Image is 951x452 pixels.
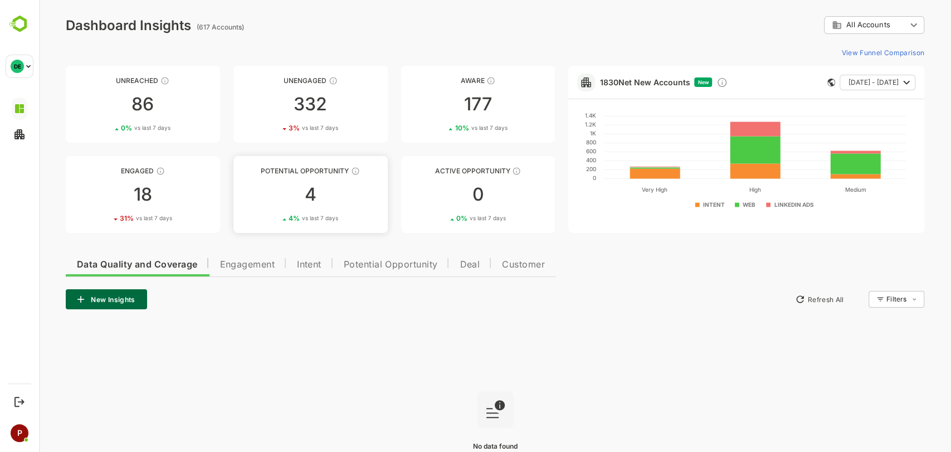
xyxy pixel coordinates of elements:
span: vs last 7 days [263,214,299,222]
span: Customer [463,260,506,269]
div: 3 % [250,124,299,132]
span: vs last 7 days [97,214,133,222]
div: 0 [362,186,516,203]
div: Potential Opportunity [194,167,349,175]
div: Dashboard Insights [27,17,152,33]
div: These accounts have not been engaged with for a defined time period [121,76,130,85]
text: 1K [551,130,557,137]
text: 600 [547,148,557,154]
div: All Accounts [785,14,885,36]
a: EngagedThese accounts are warm, further nurturing would qualify them to MQAs1831%vs last 7 days [27,156,181,233]
div: Active Opportunity [362,167,516,175]
div: All Accounts [793,20,867,30]
div: Unengaged [194,76,349,85]
div: DE [11,60,24,73]
ag: (617 Accounts) [158,23,208,31]
div: This card does not support filter and segments [788,79,796,86]
text: 400 [547,157,557,163]
button: [DATE] - [DATE] [801,75,876,90]
div: Engaged [27,167,181,175]
span: vs last 7 days [432,124,468,132]
div: 10 % [416,124,468,132]
text: Medium [806,186,827,193]
span: New [659,79,670,85]
span: Data Quality and Coverage [38,260,158,269]
div: These accounts are MQAs and can be passed on to Inside Sales [312,167,321,176]
text: High [710,186,722,193]
div: 18 [27,186,181,203]
text: 200 [547,166,557,172]
button: Logout [12,394,27,409]
div: These accounts have not shown enough engagement and need nurturing [290,76,299,85]
span: vs last 7 days [95,124,131,132]
text: 0 [554,174,557,181]
div: These accounts have open opportunities which might be at any of the Sales Stages [473,167,482,176]
div: 332 [194,95,349,113]
div: Filters [847,295,867,303]
div: 177 [362,95,516,113]
div: P [11,424,28,442]
span: vs last 7 days [431,214,467,222]
span: Potential Opportunity [305,260,399,269]
div: Discover new ICP-fit accounts showing engagement — via intent surges, anonymous website visits, L... [677,77,689,88]
a: 1830Net New Accounts [560,77,651,87]
text: Very High [603,186,629,193]
span: All Accounts [807,21,851,29]
text: 800 [547,139,557,145]
div: These accounts have just entered the buying cycle and need further nurturing [447,76,456,85]
div: 4 [194,186,349,203]
div: Filters [846,289,885,309]
div: 0 % [417,214,467,222]
button: New Insights [27,289,108,309]
span: vs last 7 days [263,124,299,132]
div: 0 % [82,124,131,132]
span: No data found [434,442,479,450]
a: UnreachedThese accounts have not been engaged with for a defined time period860%vs last 7 days [27,66,181,143]
div: Unreached [27,76,181,85]
a: Potential OpportunityThese accounts are MQAs and can be passed on to Inside Sales44%vs last 7 days [194,156,349,233]
span: Deal [421,260,441,269]
div: These accounts are warm, further nurturing would qualify them to MQAs [117,167,126,176]
a: AwareThese accounts have just entered the buying cycle and need further nurturing17710%vs last 7 ... [362,66,516,143]
div: 31 % [81,214,133,222]
span: Intent [258,260,282,269]
button: Refresh All [751,290,809,308]
span: [DATE] - [DATE] [809,75,860,90]
text: 1.2K [546,121,557,128]
img: BambooboxLogoMark.f1c84d78b4c51b1a7b5f700c9845e183.svg [6,13,34,35]
a: UnengagedThese accounts have not shown enough engagement and need nurturing3323%vs last 7 days [194,66,349,143]
text: 1.4K [546,112,557,119]
div: 86 [27,95,181,113]
button: View Funnel Comparison [798,43,885,61]
div: Aware [362,76,516,85]
a: Active OpportunityThese accounts have open opportunities which might be at any of the Sales Stage... [362,156,516,233]
div: 4 % [250,214,299,222]
span: Engagement [181,260,236,269]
